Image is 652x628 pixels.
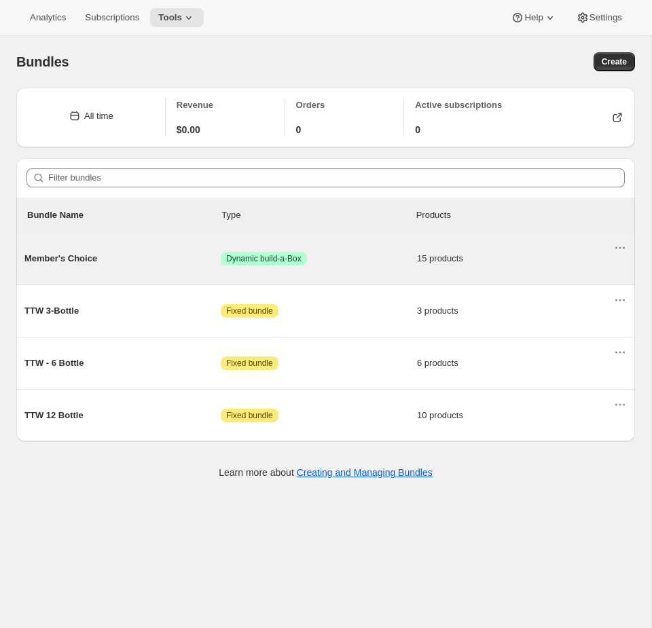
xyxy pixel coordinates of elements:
[611,395,630,414] button: Actions for TTW 12 Bottle
[417,409,613,422] span: 10 products
[24,304,221,318] span: TTW 3-Bottle
[416,208,611,222] div: Products
[297,467,433,478] a: Creating and Managing Bundles
[296,100,325,110] span: Orders
[221,208,416,222] div: Type
[611,291,630,310] button: Actions for TTW 3-Bottle
[611,343,630,362] button: Actions for TTW - 6 Bottle
[568,8,630,27] button: Settings
[85,12,139,23] span: Subscriptions
[177,100,213,110] span: Revenue
[16,54,69,69] span: Bundles
[417,304,613,318] span: 3 products
[177,123,200,136] span: $0.00
[30,12,66,23] span: Analytics
[48,168,625,187] input: Filter bundles
[611,238,630,257] button: Actions for Member's Choice
[84,109,113,123] div: All time
[226,358,273,369] span: Fixed bundle
[602,56,627,67] span: Create
[524,12,543,23] span: Help
[226,253,302,264] span: Dynamic build-a-Box
[296,123,302,136] span: 0
[77,8,147,27] button: Subscriptions
[22,8,74,27] button: Analytics
[226,410,273,421] span: Fixed bundle
[503,8,564,27] button: Help
[415,100,502,110] span: Active subscriptions
[415,123,420,136] span: 0
[417,356,613,370] span: 6 products
[158,12,182,23] span: Tools
[594,52,635,71] button: Create
[150,8,204,27] button: Tools
[219,466,432,479] p: Learn more about
[27,208,221,222] p: Bundle Name
[226,306,273,316] span: Fixed bundle
[24,252,221,265] span: Member's Choice
[417,252,613,265] span: 15 products
[24,356,221,370] span: TTW - 6 Bottle
[24,409,221,422] span: TTW 12 Bottle
[590,12,622,23] span: Settings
